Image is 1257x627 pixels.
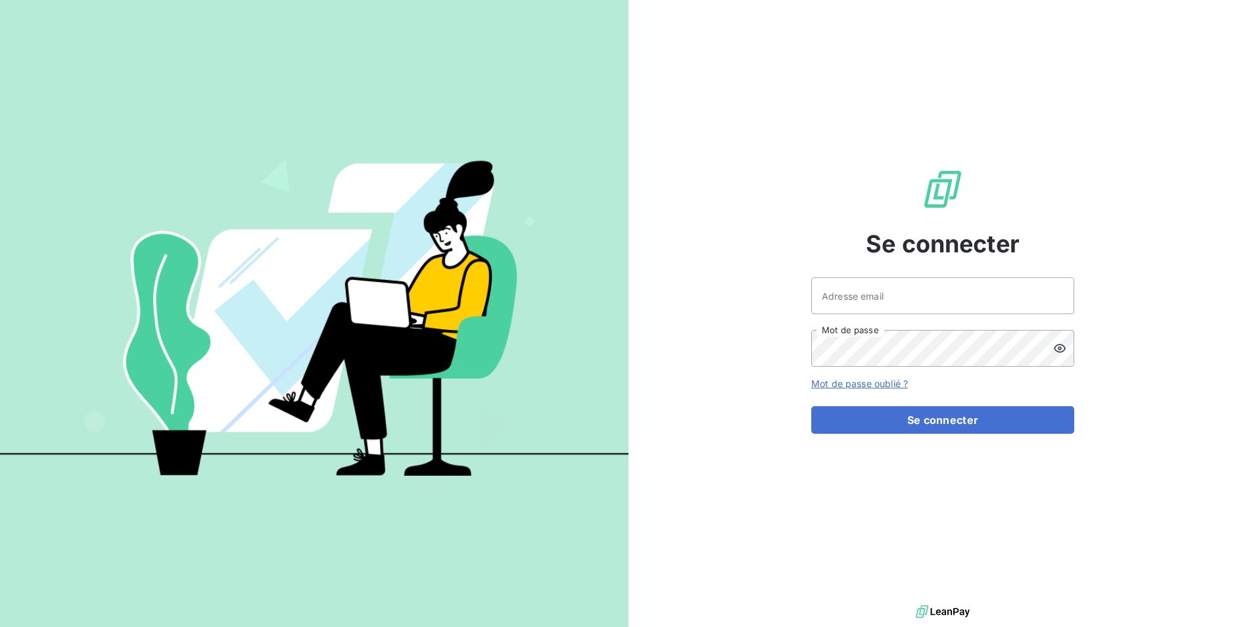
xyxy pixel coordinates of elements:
[916,602,970,622] img: logo
[922,168,964,210] img: Logo LeanPay
[811,406,1074,434] button: Se connecter
[866,226,1020,262] span: Se connecter
[811,378,908,389] a: Mot de passe oublié ?
[811,277,1074,314] input: placeholder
